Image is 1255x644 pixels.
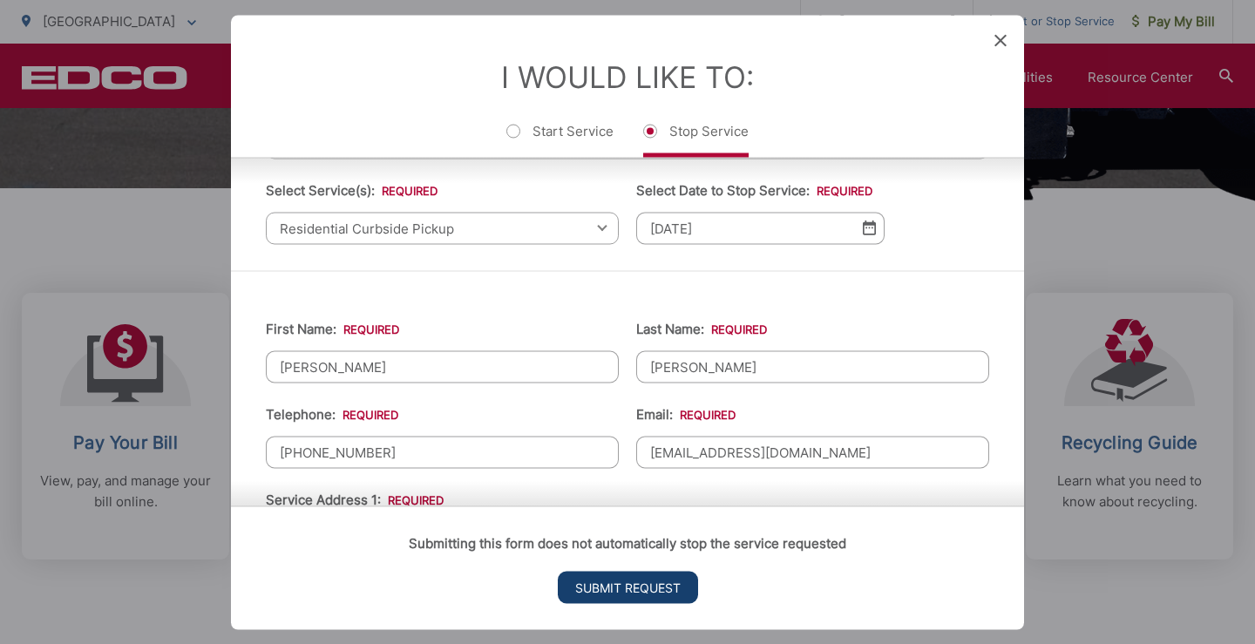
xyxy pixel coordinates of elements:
input: Submit Request [558,571,698,603]
label: First Name: [266,321,399,336]
label: Select Service(s): [266,182,438,198]
label: Email: [636,406,736,422]
span: Residential Curbside Pickup [266,212,619,244]
label: Start Service [506,122,614,157]
label: Last Name: [636,321,767,336]
label: I Would Like To: [501,58,754,94]
img: Select date [863,220,876,235]
label: Select Date to Stop Service: [636,182,872,198]
strong: Submitting this form does not automatically stop the service requested [409,534,846,551]
label: Telephone: [266,406,398,422]
label: Stop Service [643,122,749,157]
input: Select date [636,212,885,244]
